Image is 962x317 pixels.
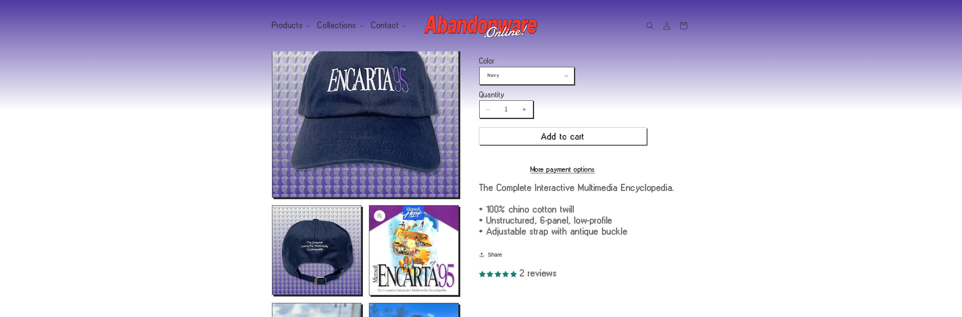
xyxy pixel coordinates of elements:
[318,22,356,29] span: Collections
[367,17,409,33] summary: Contact
[479,166,647,173] a: More payment options
[313,17,367,33] summary: Collections
[479,246,504,263] button: Share
[479,268,520,278] span: 5.00 stars
[371,22,399,29] span: Contact
[642,17,658,34] summary: Search
[479,57,647,65] label: Color
[272,22,303,29] span: Products
[479,128,647,145] button: Add to cart
[520,268,557,278] span: 2 reviews
[267,17,313,33] summary: Products
[479,182,690,237] div: The Complete Interactive Multimedia Encyclopedia. • 100% chino cotton twill • Unstructured, 6-pan...
[421,8,541,44] a: Abandonware
[424,11,538,41] img: Abandonware
[479,91,647,98] label: Quantity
